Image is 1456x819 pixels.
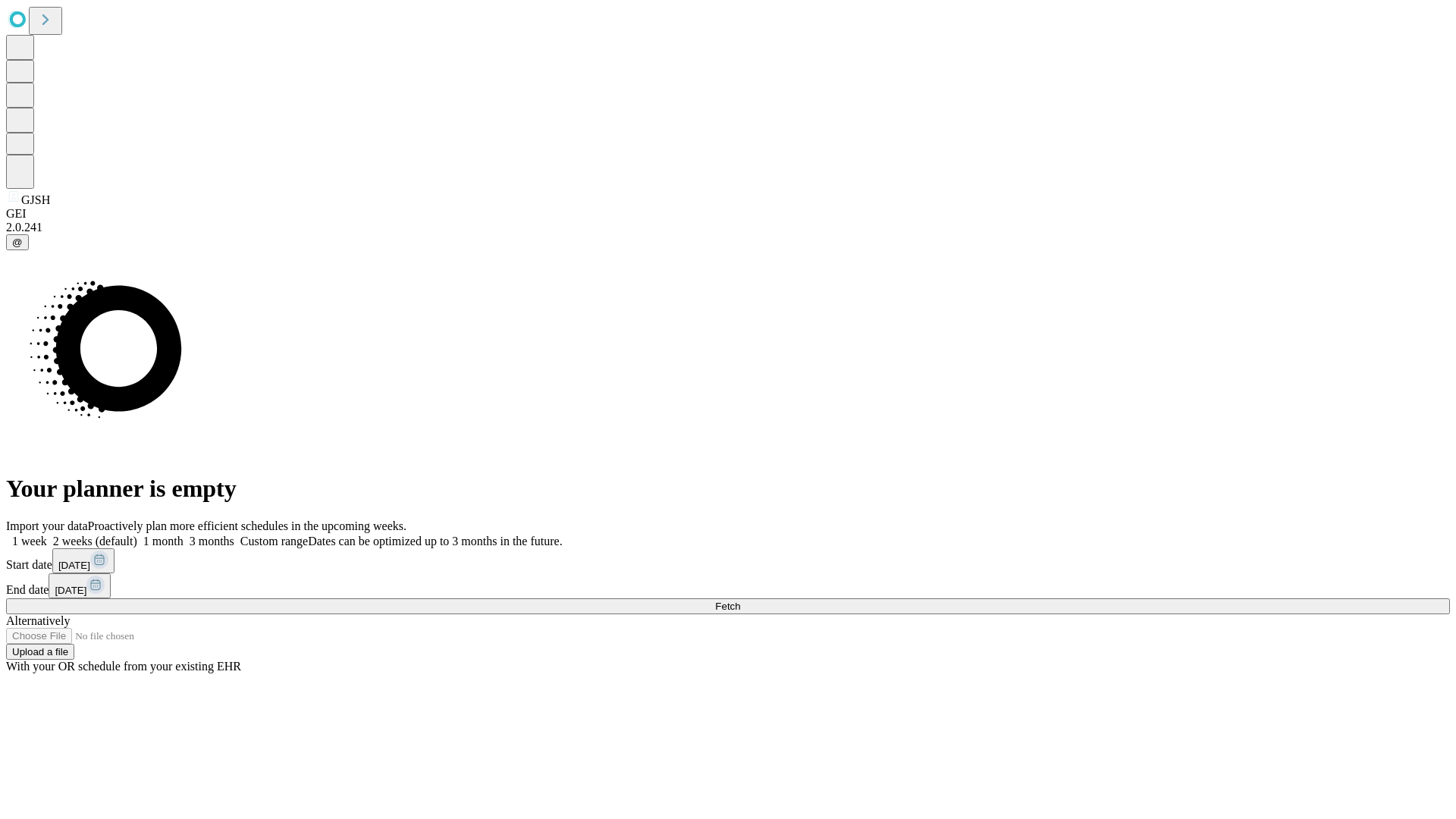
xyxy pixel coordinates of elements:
button: [DATE] [49,573,111,598]
span: Alternatively [6,614,70,627]
span: Custom range [240,535,308,548]
span: [DATE] [58,560,90,571]
div: Start date [6,548,1450,573]
span: 1 month [143,535,184,548]
span: @ [12,237,23,248]
button: @ [6,234,29,250]
button: [DATE] [52,548,115,573]
span: Import your data [6,519,88,532]
span: GJSH [21,193,50,206]
span: With your OR schedule from your existing EHR [6,660,241,673]
span: 3 months [190,535,234,548]
div: End date [6,573,1450,598]
span: [DATE] [55,585,86,596]
span: Proactively plan more efficient schedules in the upcoming weeks. [88,519,406,532]
span: Fetch [715,601,740,612]
span: 2 weeks (default) [53,535,137,548]
span: 1 week [12,535,47,548]
h1: Your planner is empty [6,475,1450,503]
button: Fetch [6,598,1450,614]
button: Upload a file [6,644,74,660]
span: Dates can be optimized up to 3 months in the future. [308,535,562,548]
div: 2.0.241 [6,221,1450,234]
div: GEI [6,207,1450,221]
